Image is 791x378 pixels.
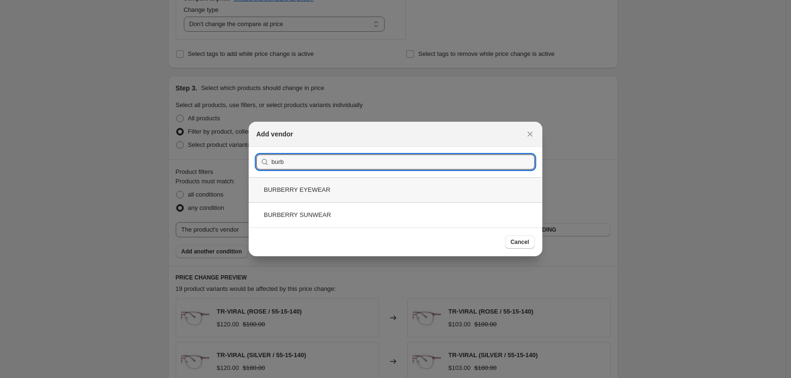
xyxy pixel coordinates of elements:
[511,238,529,246] span: Cancel
[271,154,535,170] input: Search vendors
[249,202,542,227] div: BURBERRY SUNWEAR
[505,235,535,249] button: Cancel
[249,177,542,202] div: BURBERRY EYEWEAR
[523,127,537,141] button: Close
[256,129,293,139] h2: Add vendor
